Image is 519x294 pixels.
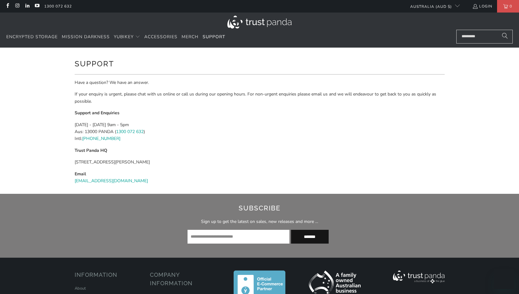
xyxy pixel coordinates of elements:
[182,34,199,40] span: Merch
[497,30,513,44] button: Search
[144,34,177,40] span: Accessories
[116,129,144,135] a: 1300 072 632
[114,30,140,44] summary: YubiKey
[24,4,30,9] a: Trust Panda Australia on LinkedIn
[75,57,445,70] h1: Support
[75,121,445,142] p: [DATE] - [DATE] 9am - 5pm Aus: 13000 PANDA ( ) Intl:
[14,4,20,9] a: Trust Panda Australia on Instagram
[75,91,445,105] p: If your enquiry is urgent, please chat with us online or call us during our opening hours. For no...
[62,34,110,40] span: Mission Darkness
[203,34,225,40] span: Support
[6,30,58,44] a: Encrypted Storage
[82,136,120,142] a: [PHONE_NUMBER]
[6,34,58,40] span: Encrypted Storage
[203,30,225,44] a: Support
[6,30,225,44] nav: Translation missing: en.navigation.header.main_nav
[107,218,412,225] p: Sign up to get the latest on sales, new releases and more …
[75,147,107,153] strong: Trust Panda HQ
[75,79,445,86] p: Have a question? We have an answer.
[62,30,110,44] a: Mission Darkness
[456,30,513,44] input: Search...
[75,286,86,291] a: About
[182,30,199,44] a: Merch
[75,159,445,166] p: [STREET_ADDRESS][PERSON_NAME]
[75,178,148,184] a: [EMAIL_ADDRESS][DOMAIN_NAME]
[107,203,412,213] h2: Subscribe
[472,3,492,10] a: Login
[44,3,72,10] a: 1300 072 632
[75,171,86,177] strong: Email
[144,30,177,44] a: Accessories
[114,34,134,40] span: YubiKey
[227,16,292,28] img: Trust Panda Australia
[5,4,10,9] a: Trust Panda Australia on Facebook
[75,110,119,116] strong: Support and Enquiries
[494,269,514,289] iframe: Button to launch messaging window
[34,4,40,9] a: Trust Panda Australia on YouTube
